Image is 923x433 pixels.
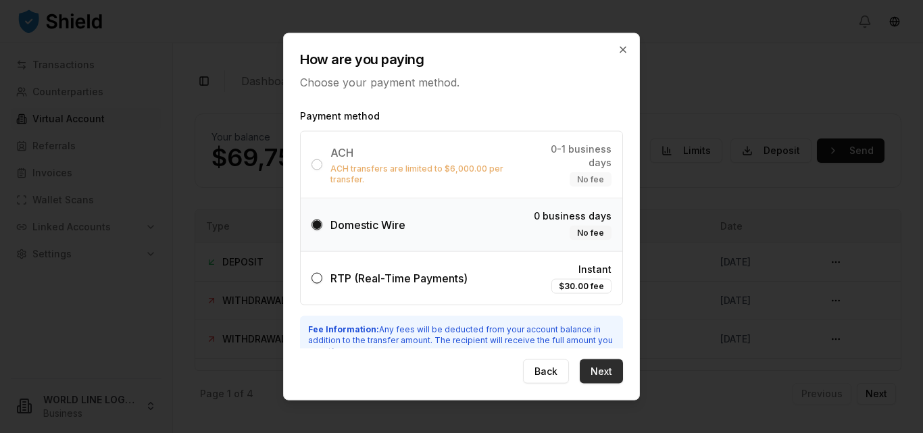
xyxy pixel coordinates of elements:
span: 0-1 business days [529,142,612,169]
span: RTP (Real-Time Payments) [330,271,468,284]
strong: Fee Information: [308,324,379,334]
button: RTP (Real-Time Payments)Instant$30.00 fee [311,272,322,283]
button: Back [523,359,569,384]
p: Choose your payment method. [300,74,623,90]
div: No fee [570,172,612,186]
label: Payment method [300,109,623,122]
p: Any fees will be deducted from your account balance in addition to the transfer amount. The recip... [308,324,615,356]
span: 0 business days [534,209,612,222]
div: No fee [570,225,612,240]
button: ACHACH transfers are limited to $6,000.00 per transfer.0-1 business daysNo fee [311,159,322,170]
div: $30.00 fee [551,278,612,293]
button: Next [580,359,623,384]
p: ACH transfers are limited to $6,000.00 per transfer. [330,163,529,184]
button: Domestic Wire0 business daysNo fee [311,219,322,230]
span: Instant [578,262,612,276]
span: ACH [330,145,353,159]
span: Domestic Wire [330,218,405,231]
h2: How are you paying [300,49,623,68]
